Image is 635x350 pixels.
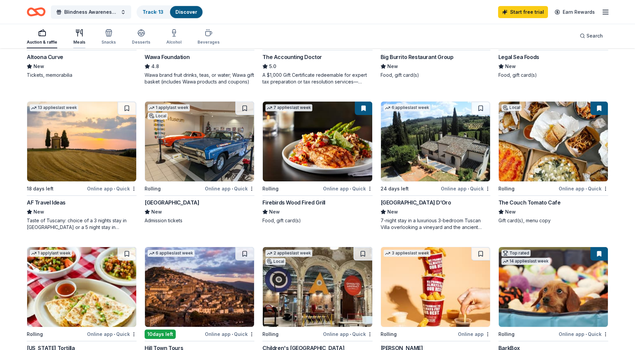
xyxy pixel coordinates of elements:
div: Online app Quick [559,330,608,338]
div: 7 applies last week [265,104,312,111]
div: [GEOGRAPHIC_DATA] [145,198,199,207]
span: • [114,332,115,337]
div: Wawa Foundation [145,53,189,61]
div: Admission tickets [145,217,254,224]
div: Rolling [262,185,279,193]
span: • [232,332,233,337]
button: Meals [73,26,85,48]
span: New [505,208,516,216]
span: • [232,186,233,191]
img: Image for The Couch Tomato Cafe [499,102,608,181]
div: Rolling [145,185,161,193]
button: Auction & raffle [27,26,57,48]
div: Online app Quick [441,184,490,193]
img: Image for AF Travel Ideas [27,102,136,181]
div: Alcohol [166,40,181,45]
span: Blindness Awareness Showcase [64,8,118,16]
div: Big Burrito Restaurant Group [381,53,454,61]
div: Wawa brand fruit drinks, teas, or water; Wawa gift basket (includes Wawa products and coupons) [145,72,254,85]
div: Gift card(s), menu copy [498,217,608,224]
div: Snacks [101,40,116,45]
span: • [350,186,351,191]
span: 4.8 [151,62,159,70]
div: Local [265,258,286,265]
div: Taste of Tuscany: choice of a 3 nights stay in [GEOGRAPHIC_DATA] or a 5 night stay in [GEOGRAPHIC... [27,217,137,231]
button: Blindness Awareness Showcase [51,5,131,19]
div: Online app Quick [323,184,373,193]
span: • [585,186,587,191]
div: Rolling [498,330,514,338]
div: 6 applies last week [148,250,194,257]
div: Rolling [381,330,397,338]
div: Online app Quick [205,184,254,193]
img: Image for Hill Town Tours [145,247,254,327]
img: Image for Villa Sogni D’Oro [381,102,490,181]
div: 10 days left [145,330,176,339]
div: Auction & raffle [27,40,57,45]
span: • [114,186,115,191]
div: 2 applies last week [265,250,312,257]
img: Image for Sheetz [381,247,490,327]
div: Food, gift card(s) [498,72,608,78]
img: Image for AACA Museum [145,102,254,181]
div: 3 applies last week [384,250,430,257]
a: Image for Firebirds Wood Fired Grill7 applieslast weekRollingOnline app•QuickFirebirds Wood Fired... [262,101,372,224]
a: Start free trial [498,6,548,18]
span: New [151,208,162,216]
div: A $1,000 Gift Certificate redeemable for expert tax preparation or tax resolution services—recipi... [262,72,372,85]
div: 24 days left [381,185,409,193]
img: Image for Children's Museum of Pittsburgh [263,247,372,327]
span: New [387,62,398,70]
div: Online app Quick [323,330,373,338]
span: New [33,62,44,70]
span: Search [586,32,603,40]
div: Food, gift card(s) [381,72,490,78]
div: Online app Quick [205,330,254,338]
a: Earn Rewards [551,6,599,18]
div: 14 applies last week [501,258,550,265]
div: The Accounting Doctor [262,53,322,61]
button: Snacks [101,26,116,48]
div: Online app [458,330,490,338]
img: Image for Firebirds Wood Fired Grill [263,102,372,181]
span: • [468,186,469,191]
div: Rolling [262,330,279,338]
img: Image for BarkBox [499,247,608,327]
div: 1 apply last week [148,104,190,111]
div: Local [148,113,168,119]
div: [GEOGRAPHIC_DATA] D’Oro [381,198,451,207]
div: 7-night stay in a luxurious 3-bedroom Tuscan Villa overlooking a vineyard and the ancient walled ... [381,217,490,231]
button: Desserts [132,26,150,48]
a: Image for AF Travel Ideas13 applieslast week18 days leftOnline app•QuickAF Travel IdeasNewTaste o... [27,101,137,231]
div: The Couch Tomato Cafe [498,198,561,207]
span: New [33,208,44,216]
span: New [387,208,398,216]
div: Rolling [27,330,43,338]
span: • [350,332,351,337]
span: New [269,208,280,216]
div: 6 applies last week [384,104,430,111]
span: • [585,332,587,337]
div: Top rated [501,250,531,256]
a: Image for AACA Museum1 applylast weekLocalRollingOnline app•Quick[GEOGRAPHIC_DATA]NewAdmission ti... [145,101,254,224]
div: Local [501,104,522,111]
a: Home [27,4,46,20]
a: Discover [175,9,197,15]
a: Track· 13 [143,9,163,15]
div: Online app Quick [87,184,137,193]
div: 18 days left [27,185,54,193]
button: Alcohol [166,26,181,48]
div: Tickets, memorabilia [27,72,137,78]
div: Desserts [132,40,150,45]
div: 13 applies last week [30,104,78,111]
div: Legal Sea Foods [498,53,539,61]
img: Image for California Tortilla [27,247,136,327]
button: Beverages [197,26,220,48]
div: Food, gift card(s) [262,217,372,224]
a: Image for Villa Sogni D’Oro6 applieslast week24 days leftOnline app•Quick[GEOGRAPHIC_DATA] D’OroN... [381,101,490,231]
div: Online app Quick [87,330,137,338]
button: Search [574,29,608,43]
a: Image for The Couch Tomato CafeLocalRollingOnline app•QuickThe Couch Tomato CafeNewGift card(s), ... [498,101,608,224]
span: New [505,62,516,70]
button: Track· 13Discover [137,5,203,19]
